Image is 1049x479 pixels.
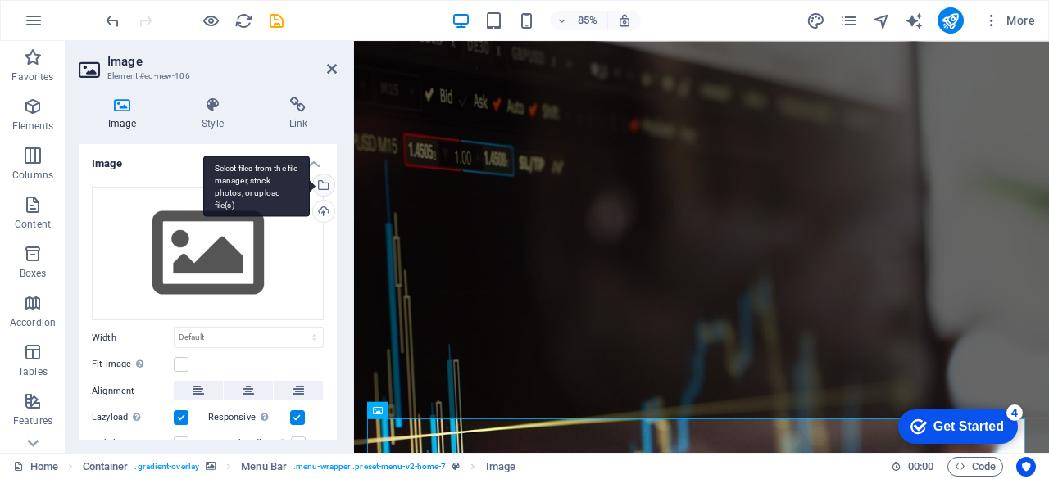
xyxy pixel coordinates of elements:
[908,457,933,477] span: 00 00
[13,414,52,427] p: Features
[15,218,51,231] p: Content
[92,382,174,401] label: Alignment
[550,11,608,30] button: 85%
[938,7,964,34] button: publish
[11,70,53,84] p: Favorites
[293,457,446,477] span: . menu-wrapper .preset-menu-v2-home-7
[839,11,859,30] button: pages
[872,11,891,30] i: Navigator
[206,462,216,471] i: This element contains a background
[92,333,174,342] label: Width
[617,13,632,28] i: On resize automatically adjust zoom level to fit chosen device.
[905,11,924,30] button: text_generator
[920,460,922,472] span: :
[201,11,220,30] button: Click here to leave preview mode and continue editing
[234,11,253,30] button: reload
[83,457,516,477] nav: breadcrumb
[92,187,324,321] div: Select files from the file manager, stock photos, or upload file(s)
[79,97,172,131] h4: Image
[102,11,122,30] button: undo
[983,12,1035,29] span: More
[260,97,337,131] h4: Link
[266,11,286,30] button: save
[203,156,310,217] div: Select files from the file manager, stock photos, or upload file(s)
[872,11,892,30] button: navigator
[905,11,924,30] i: AI Writer
[18,365,48,378] p: Tables
[486,457,515,477] span: Click to select. Double-click to edit
[20,267,47,280] p: Boxes
[241,457,287,477] span: Click to select. Double-click to edit
[941,11,960,30] i: Publish
[48,18,119,33] div: Get Started
[977,7,1042,34] button: More
[806,11,826,30] button: design
[1016,457,1036,477] button: Usercentrics
[208,434,291,454] label: Use as headline
[891,457,934,477] h6: Session time
[134,457,199,477] span: . gradient-overlay
[947,457,1003,477] button: Code
[806,11,825,30] i: Design (Ctrl+Alt+Y)
[79,144,337,174] h4: Image
[83,457,129,477] span: Click to select. Double-click to edit
[92,355,174,374] label: Fit image
[267,11,286,30] i: Save (Ctrl+S)
[234,11,253,30] i: Reload page
[121,3,138,20] div: 4
[13,8,133,43] div: Get Started 4 items remaining, 20% complete
[103,11,122,30] i: Undo: Add element (Ctrl+Z)
[107,54,337,69] h2: Image
[839,11,858,30] i: Pages (Ctrl+Alt+S)
[92,434,174,454] label: Lightbox
[10,316,56,329] p: Accordion
[12,169,53,182] p: Columns
[208,408,290,427] label: Responsive
[12,120,54,133] p: Elements
[172,97,259,131] h4: Style
[452,462,460,471] i: This element is a customizable preset
[13,457,58,477] a: Click to cancel selection. Double-click to open Pages
[92,408,174,427] label: Lazyload
[312,174,335,197] a: Select files from the file manager, stock photos, or upload file(s)
[955,457,996,477] span: Code
[574,11,601,30] h6: 85%
[107,69,304,84] h3: Element #ed-new-106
